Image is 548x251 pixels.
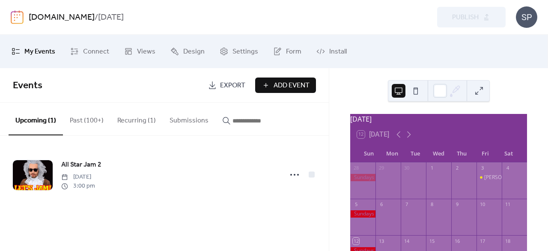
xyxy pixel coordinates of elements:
a: Export [202,78,252,93]
div: Anton [477,174,502,181]
a: Connect [64,38,116,65]
div: [PERSON_NAME] [484,174,524,181]
div: 5 [353,201,359,208]
div: Tue [404,145,427,162]
button: Upcoming (1) [9,103,63,135]
div: 17 [479,238,485,244]
a: [DOMAIN_NAME] [29,9,95,26]
div: 14 [403,238,410,244]
span: Design [183,45,205,59]
span: My Events [24,45,55,59]
a: Design [164,38,211,65]
a: Settings [213,38,265,65]
span: Form [286,45,301,59]
a: Form [267,38,308,65]
a: My Events [5,38,62,65]
div: 13 [378,238,384,244]
div: 3 [479,165,485,171]
div: 2 [454,165,460,171]
div: Mon [380,145,403,162]
div: Wed [427,145,450,162]
div: SP [516,6,537,28]
b: / [95,9,98,26]
div: 9 [454,201,460,208]
div: 1 [429,165,435,171]
div: 15 [429,238,435,244]
div: [DATE] [350,114,527,124]
button: Add Event [255,78,316,93]
span: Connect [83,45,109,59]
img: logo [11,10,24,24]
button: Submissions [163,103,215,134]
div: Sundays by Appointment or Private Parties call or text (607) 765-8601 to schedule [350,174,375,181]
div: 30 [403,165,410,171]
div: Sat [497,145,520,162]
div: 4 [504,165,511,171]
div: 10 [479,201,485,208]
div: 12 [353,238,359,244]
div: 11 [504,201,511,208]
span: All Star Jam 2 [61,160,101,170]
button: Past (100+) [63,103,110,134]
div: Fri [474,145,497,162]
span: Export [220,81,245,91]
div: Sundays by Appointment or Private Parties call or text (607) 765-8601 to schedule [350,210,375,218]
a: Install [310,38,353,65]
span: Settings [232,45,258,59]
div: 6 [378,201,384,208]
button: Recurring (1) [110,103,163,134]
span: [DATE] [61,173,95,182]
a: All Star Jam 2 [61,159,101,170]
span: Install [329,45,347,59]
span: Events [13,76,42,95]
div: 8 [429,201,435,208]
div: 18 [504,238,511,244]
div: Thu [450,145,474,162]
span: Views [137,45,155,59]
b: [DATE] [98,9,124,26]
div: 28 [353,165,359,171]
div: Sun [357,145,380,162]
a: Views [118,38,162,65]
div: 29 [378,165,384,171]
span: 3:00 pm [61,182,95,191]
div: 7 [403,201,410,208]
span: Add Event [274,81,310,91]
div: 16 [454,238,460,244]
